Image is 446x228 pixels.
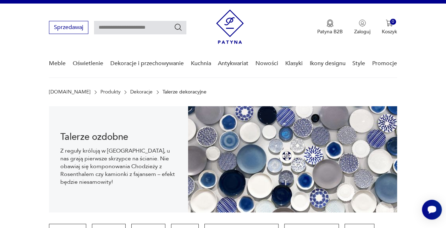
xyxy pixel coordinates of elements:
p: Koszyk [382,28,397,35]
p: Z reguły królują w [GEOGRAPHIC_DATA], u nas grają pierwsze skrzypce na ścianie. Nie obawiaj się k... [60,147,177,186]
a: Meble [49,50,66,77]
button: Szukaj [174,23,182,32]
h1: Talerze ozdobne [60,133,177,141]
a: [DOMAIN_NAME] [49,89,90,95]
div: 0 [390,19,396,25]
a: Dekoracje i przechowywanie [110,50,184,77]
a: Klasyki [285,50,303,77]
a: Ikony designu [309,50,345,77]
img: Ikona medalu [326,19,334,27]
img: Ikonka użytkownika [359,19,366,27]
iframe: Smartsupp widget button [422,200,442,220]
a: Style [352,50,365,77]
a: Nowości [255,50,278,77]
p: Talerze dekoracyjne [163,89,207,95]
button: Sprzedawaj [49,21,88,34]
a: Oświetlenie [73,50,103,77]
a: Sprzedawaj [49,25,88,30]
a: Dekoracje [130,89,153,95]
p: Zaloguj [354,28,370,35]
img: b5931c5a27f239c65a45eae948afacbd.jpg [188,106,397,212]
a: Antykwariat [218,50,248,77]
button: 0Koszyk [382,19,397,35]
p: Patyna B2B [317,28,343,35]
a: Ikona medaluPatyna B2B [317,19,343,35]
button: Zaloguj [354,19,370,35]
img: Ikona koszyka [386,19,393,27]
img: Patyna - sklep z meblami i dekoracjami vintage [216,10,244,44]
a: Promocje [372,50,397,77]
a: Produkty [100,89,121,95]
a: Kuchnia [191,50,211,77]
button: Patyna B2B [317,19,343,35]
